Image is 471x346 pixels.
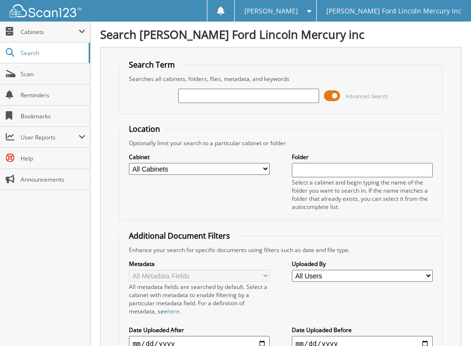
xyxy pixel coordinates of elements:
legend: Location [124,124,165,134]
div: Select a cabinet and begin typing the name of the folder you want to search in. If the name match... [292,178,433,211]
img: scan123-logo-white.svg [10,4,81,17]
span: [PERSON_NAME] Ford Lincoln Mercury inc [326,8,461,14]
label: Folder [292,153,433,161]
span: Reminders [21,91,85,99]
span: Advanced Search [345,92,388,100]
div: Searches all cabinets, folders, files, metadata, and keywords [124,75,438,83]
label: Cabinet [129,153,270,161]
label: Date Uploaded After [129,326,270,334]
span: [PERSON_NAME] [244,8,298,14]
div: Optionally limit your search to a particular cabinet or folder [124,139,438,147]
label: Metadata [129,260,270,268]
a: here [167,307,180,315]
span: Cabinets [21,28,79,36]
span: Bookmarks [21,112,85,120]
div: All metadata fields are searched by default. Select a cabinet with metadata to enable filtering b... [129,283,270,315]
div: Enhance your search for specific documents using filters such as date and file type. [124,246,438,254]
span: Scan [21,70,85,78]
legend: Additional Document Filters [124,231,235,241]
span: Help [21,154,85,162]
h1: Search [PERSON_NAME] Ford Lincoln Mercury inc [100,26,461,42]
span: Search [21,49,84,57]
span: User Reports [21,133,79,141]
label: Uploaded By [292,260,433,268]
span: Announcements [21,175,85,184]
legend: Search Term [124,59,180,70]
label: Date Uploaded Before [292,326,433,334]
